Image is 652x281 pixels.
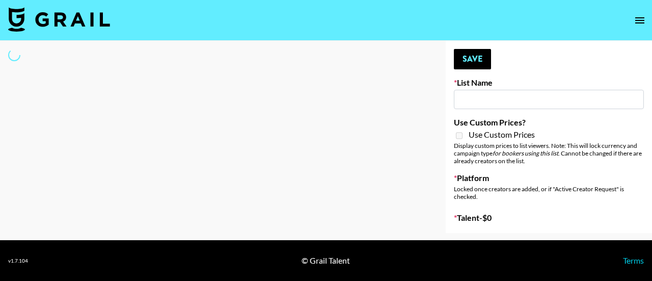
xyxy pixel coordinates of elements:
em: for bookers using this list [493,149,558,157]
button: Save [454,49,491,69]
label: Use Custom Prices? [454,117,644,127]
div: © Grail Talent [302,256,350,266]
div: v 1.7.104 [8,258,28,264]
button: open drawer [630,10,650,31]
a: Terms [623,256,644,265]
label: Platform [454,173,644,183]
img: Grail Talent [8,7,110,32]
div: Display custom prices to list viewers. Note: This will lock currency and campaign type . Cannot b... [454,142,644,165]
label: List Name [454,78,644,88]
label: Talent - $ 0 [454,213,644,223]
span: Use Custom Prices [469,130,535,140]
div: Locked once creators are added, or if "Active Creator Request" is checked. [454,185,644,200]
